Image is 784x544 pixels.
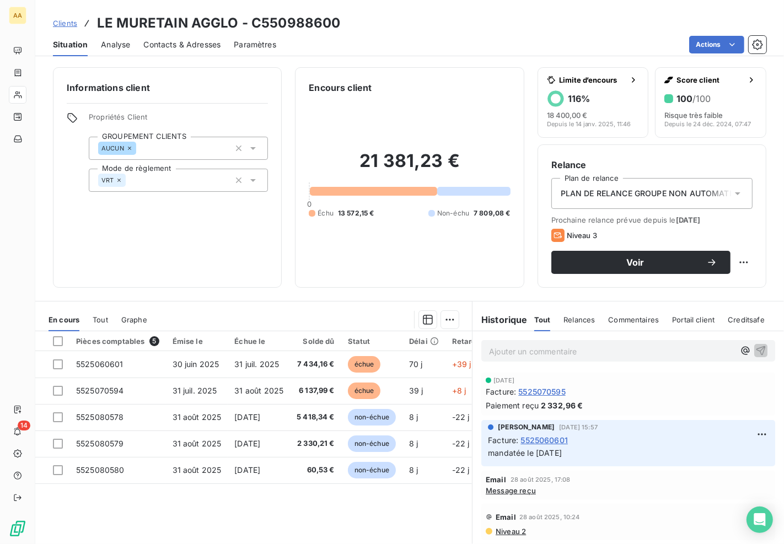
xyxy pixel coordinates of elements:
span: +39 j [452,359,471,369]
span: [PERSON_NAME] [498,422,555,432]
span: Message reçu [486,486,536,495]
span: 31 juil. 2025 [234,359,279,369]
span: [DATE] 15:57 [559,424,598,430]
span: [DATE] [676,216,701,224]
span: 8 j [409,439,418,448]
h2: 21 381,23 € [309,150,510,183]
span: Niveau 2 [495,527,526,536]
span: Tout [93,315,108,324]
h6: Relance [551,158,753,171]
span: Email [496,513,516,521]
span: -22 j [452,439,470,448]
span: Relances [563,315,595,324]
div: Échue le [234,337,283,346]
span: Commentaires [608,315,659,324]
span: Paiement reçu [486,400,539,411]
div: Émise le [173,337,222,346]
span: 2 332,96 € [541,400,583,411]
span: [DATE] [234,465,260,475]
span: échue [348,383,381,399]
span: Depuis le 24 déc. 2024, 07:47 [664,121,751,127]
span: -22 j [452,412,470,422]
span: Score client [676,76,743,84]
span: 7 809,08 € [474,208,511,218]
span: 5525070594 [76,386,124,395]
span: 31 juil. 2025 [173,386,217,395]
span: 5525080578 [76,412,124,422]
input: Ajouter une valeur [126,175,135,185]
span: 28 août 2025, 10:24 [519,514,580,520]
h3: LE MURETAIN AGGLO - C550988600 [97,13,341,33]
span: Creditsafe [728,315,765,324]
span: 5 418,34 € [297,412,335,423]
span: -22 j [452,465,470,475]
img: Logo LeanPay [9,520,26,537]
span: 31 août 2025 [173,439,222,448]
span: Tout [534,315,551,324]
div: Open Intercom Messenger [747,507,773,533]
span: non-échue [348,462,396,478]
span: 13 572,15 € [338,208,374,218]
span: 5525070595 [518,386,566,397]
a: Clients [53,18,77,29]
span: Propriétés Client [89,112,268,128]
div: Pièces comptables [76,336,159,346]
span: mandatée le [DATE] [488,448,562,457]
span: Contacts & Adresses [143,39,221,50]
span: En cours [49,315,79,324]
span: 31 août 2025 [173,412,222,422]
button: Limite d’encours116%18 400,00 €Depuis le 14 janv. 2025, 11:46 [538,67,649,138]
span: 5525080580 [76,465,125,475]
span: Niveau 3 [567,231,597,240]
span: [DATE] [234,412,260,422]
h6: Informations client [67,81,268,94]
span: 2 330,21 € [297,438,335,449]
span: 30 juin 2025 [173,359,219,369]
span: 8 j [409,412,418,422]
span: 31 août 2025 [173,465,222,475]
span: 0 [307,200,312,208]
span: Portail client [672,315,715,324]
span: Échu [318,208,334,218]
span: 18 400,00 € [547,111,587,120]
input: Ajouter une valeur [136,143,145,153]
span: Email [486,475,506,484]
span: Graphe [121,315,147,324]
span: Facture : [488,434,518,446]
span: 7 434,16 € [297,359,335,370]
span: 31 août 2025 [234,386,283,395]
span: non-échue [348,409,396,425]
span: 14 [18,421,30,430]
span: 28 août 2025, 17:08 [511,476,571,483]
span: non-échue [348,435,396,452]
span: 5 [149,336,159,346]
div: Délai [409,337,439,346]
span: /100 [692,93,711,104]
span: AUCUN [101,145,124,152]
div: Solde dû [297,337,335,346]
span: VRT [101,177,114,184]
span: 60,53 € [297,465,335,476]
h6: Historique [472,313,528,326]
button: Score client100/100Risque très faibleDepuis le 24 déc. 2024, 07:47 [655,67,766,138]
button: Voir [551,251,731,274]
span: 6 137,99 € [297,385,335,396]
span: 70 j [409,359,423,369]
span: Paramètres [234,39,276,50]
span: échue [348,356,381,373]
h6: 116 % [568,93,590,104]
span: Non-échu [437,208,469,218]
span: PLAN DE RELANCE GROUPE NON AUTOMATIQUE [561,188,748,199]
span: 5525060601 [520,434,568,446]
h6: 100 [676,93,711,104]
span: Voir [565,258,706,267]
span: 5525080579 [76,439,124,448]
span: Clients [53,19,77,28]
span: Depuis le 14 janv. 2025, 11:46 [547,121,631,127]
div: AA [9,7,26,24]
button: Actions [689,36,744,53]
span: [DATE] [234,439,260,448]
div: Retard [452,337,487,346]
span: 8 j [409,465,418,475]
span: Facture : [486,386,516,397]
